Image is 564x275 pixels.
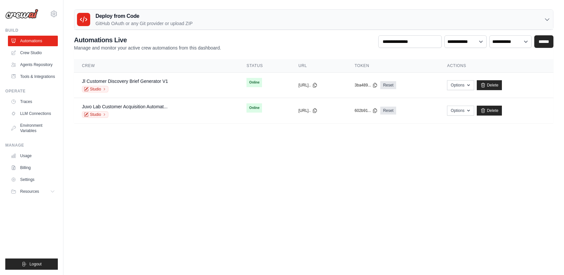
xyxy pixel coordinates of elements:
[8,120,58,136] a: Environment Variables
[477,106,502,116] a: Delete
[355,108,378,113] button: 602b91...
[447,80,474,90] button: Options
[447,106,474,116] button: Options
[290,59,347,73] th: URL
[347,59,439,73] th: Token
[8,151,58,161] a: Usage
[8,36,58,46] a: Automations
[246,103,262,113] span: Online
[95,12,193,20] h3: Deploy from Code
[74,45,221,51] p: Manage and monitor your active crew automations from this dashboard.
[5,9,38,19] img: Logo
[8,162,58,173] a: Billing
[8,174,58,185] a: Settings
[82,86,108,92] a: Studio
[82,79,168,84] a: Jl Customer Discovery Brief Generator V1
[82,111,108,118] a: Studio
[355,83,378,88] button: 3ba489...
[8,108,58,119] a: LLM Connections
[380,81,396,89] a: Reset
[5,28,58,33] div: Build
[239,59,290,73] th: Status
[74,35,221,45] h2: Automations Live
[95,20,193,27] p: GitHub OAuth or any Git provider or upload ZIP
[5,88,58,94] div: Operate
[8,59,58,70] a: Agents Repository
[5,258,58,270] button: Logout
[8,71,58,82] a: Tools & Integrations
[246,78,262,87] span: Online
[82,104,168,109] a: Juvo Lab Customer Acquisition Automat...
[74,59,239,73] th: Crew
[8,96,58,107] a: Traces
[8,186,58,197] button: Resources
[20,189,39,194] span: Resources
[8,48,58,58] a: Crew Studio
[29,261,42,267] span: Logout
[439,59,553,73] th: Actions
[477,80,502,90] a: Delete
[380,107,396,115] a: Reset
[5,143,58,148] div: Manage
